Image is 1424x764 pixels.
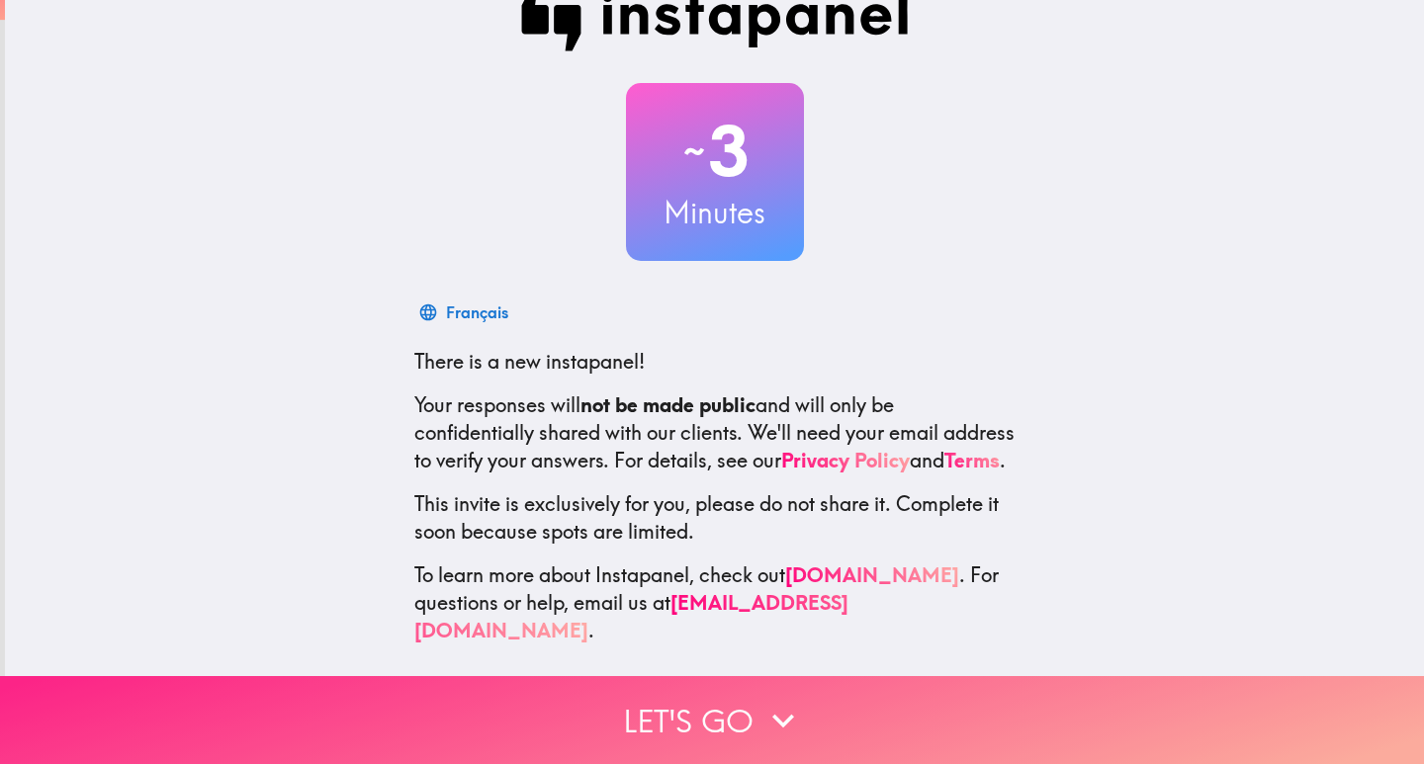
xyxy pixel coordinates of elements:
[944,448,1000,472] a: Terms
[414,391,1016,474] p: Your responses will and will only be confidentially shared with our clients. We'll need your emai...
[580,392,756,417] b: not be made public
[414,561,1016,644] p: To learn more about Instapanel, check out . For questions or help, email us at .
[414,349,645,374] span: There is a new instapanel!
[680,122,708,181] span: ~
[781,448,910,472] a: Privacy Policy
[414,590,848,642] a: [EMAIL_ADDRESS][DOMAIN_NAME]
[446,298,508,326] div: Français
[414,293,516,332] button: Français
[626,192,804,233] h3: Minutes
[626,111,804,192] h2: 3
[414,490,1016,546] p: This invite is exclusively for you, please do not share it. Complete it soon because spots are li...
[785,562,959,587] a: [DOMAIN_NAME]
